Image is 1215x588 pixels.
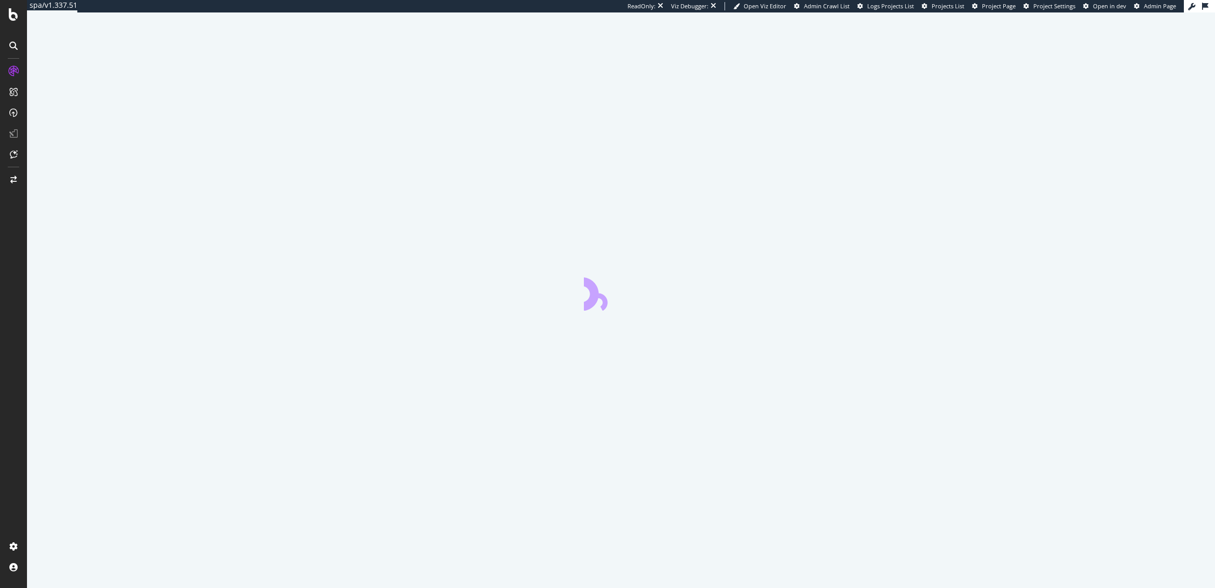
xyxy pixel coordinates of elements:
[857,2,914,10] a: Logs Projects List
[972,2,1016,10] a: Project Page
[1033,2,1075,10] span: Project Settings
[804,2,850,10] span: Admin Crawl List
[932,2,964,10] span: Projects List
[922,2,964,10] a: Projects List
[1023,2,1075,10] a: Project Settings
[733,2,786,10] a: Open Viz Editor
[744,2,786,10] span: Open Viz Editor
[627,2,656,10] div: ReadOnly:
[1134,2,1176,10] a: Admin Page
[794,2,850,10] a: Admin Crawl List
[1144,2,1176,10] span: Admin Page
[1083,2,1126,10] a: Open in dev
[671,2,708,10] div: Viz Debugger:
[867,2,914,10] span: Logs Projects List
[584,273,659,311] div: animation
[1093,2,1126,10] span: Open in dev
[982,2,1016,10] span: Project Page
